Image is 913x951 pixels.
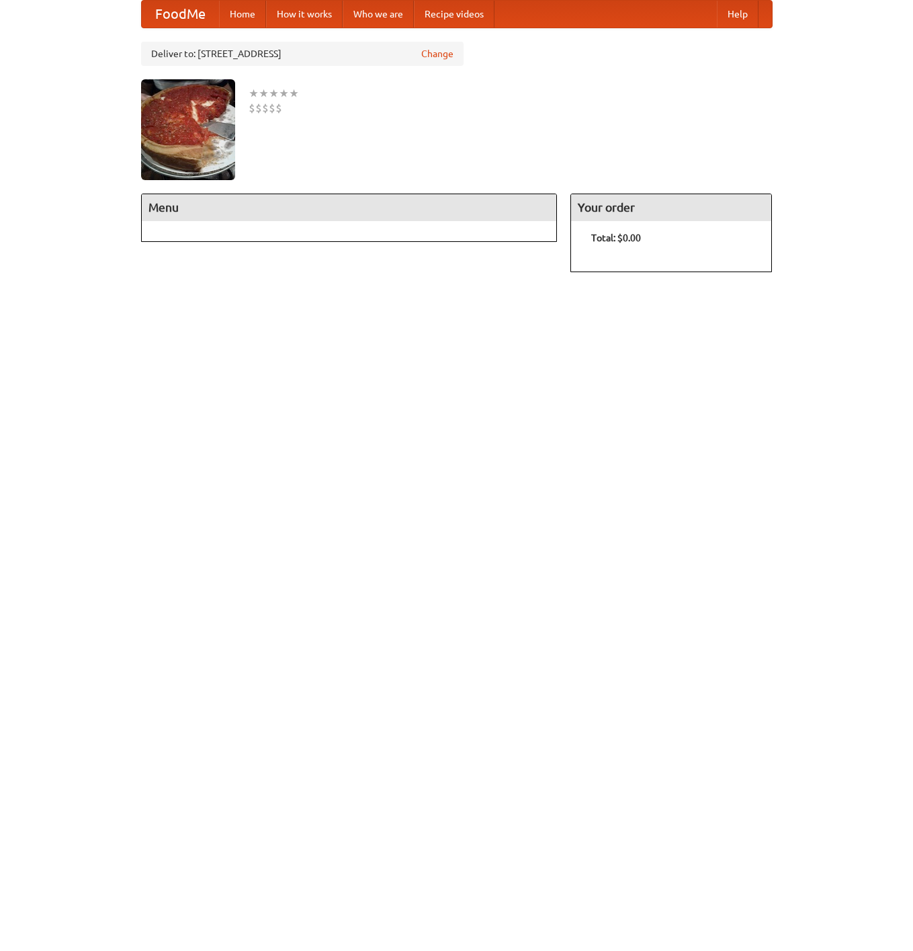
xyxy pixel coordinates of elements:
b: Total: $0.00 [591,233,641,243]
a: Help [717,1,758,28]
a: Change [421,47,453,60]
a: Home [219,1,266,28]
li: ★ [259,86,269,101]
a: FoodMe [142,1,219,28]
li: $ [249,101,255,116]
li: ★ [269,86,279,101]
li: $ [255,101,262,116]
li: ★ [289,86,299,101]
div: Deliver to: [STREET_ADDRESS] [141,42,464,66]
li: $ [275,101,282,116]
li: $ [262,101,269,116]
a: Who we are [343,1,414,28]
li: ★ [249,86,259,101]
li: ★ [279,86,289,101]
a: Recipe videos [414,1,494,28]
h4: Your order [571,194,771,221]
a: How it works [266,1,343,28]
h4: Menu [142,194,557,221]
li: $ [269,101,275,116]
img: angular.jpg [141,79,235,180]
